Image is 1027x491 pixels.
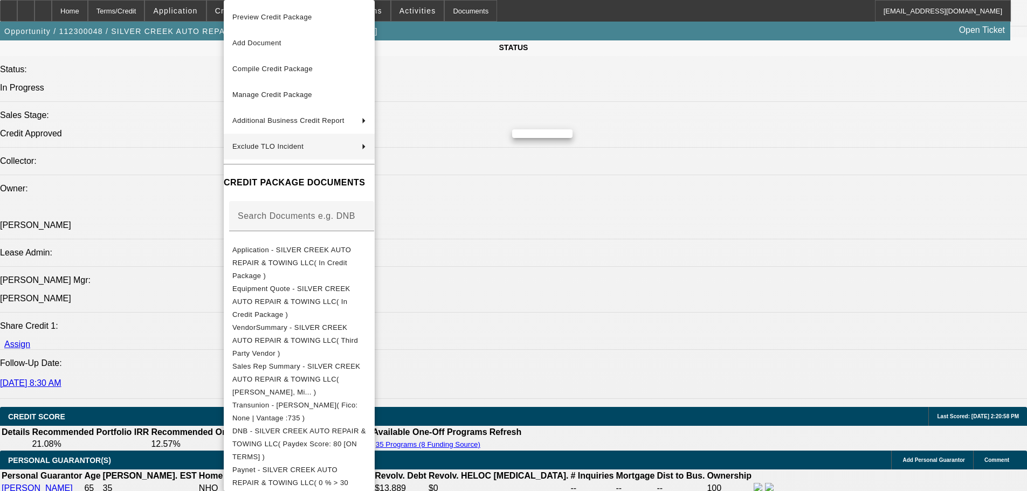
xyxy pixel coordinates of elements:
[224,360,375,399] button: Sales Rep Summary - SILVER CREEK AUTO REPAIR & TOWING LLC( Culligan, Mi... )
[232,91,312,99] span: Manage Credit Package
[224,176,375,189] h4: CREDIT PACKAGE DOCUMENTS
[232,362,360,396] span: Sales Rep Summary - SILVER CREEK AUTO REPAIR & TOWING LLC( [PERSON_NAME], Mi... )
[224,425,375,464] button: DNB - SILVER CREEK AUTO REPAIR & TOWING LLC( Paydex Score: 80 [ON TERMS] )
[232,116,344,125] span: Additional Business Credit Report
[232,285,350,319] span: Equipment Quote - SILVER CREEK AUTO REPAIR & TOWING LLC( In Credit Package )
[224,282,375,321] button: Equipment Quote - SILVER CREEK AUTO REPAIR & TOWING LLC( In Credit Package )
[224,244,375,282] button: Application - SILVER CREEK AUTO REPAIR & TOWING LLC( In Credit Package )
[232,323,358,357] span: VendorSummary - SILVER CREEK AUTO REPAIR & TOWING LLC( Third Party Vendor )
[232,401,358,422] span: Transunion - [PERSON_NAME]( Fico: None | Vantage :735 )
[232,13,312,21] span: Preview Credit Package
[232,39,281,47] span: Add Document
[224,399,375,425] button: Transunion - Jones, Robert( Fico: None | Vantage :735 )
[238,211,355,220] mat-label: Search Documents e.g. DNB
[232,246,351,280] span: Application - SILVER CREEK AUTO REPAIR & TOWING LLC( In Credit Package )
[232,427,366,461] span: DNB - SILVER CREEK AUTO REPAIR & TOWING LLC( Paydex Score: 80 [ON TERMS] )
[224,321,375,360] button: VendorSummary - SILVER CREEK AUTO REPAIR & TOWING LLC( Third Party Vendor )
[232,142,304,150] span: Exclude TLO Incident
[232,65,313,73] span: Compile Credit Package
